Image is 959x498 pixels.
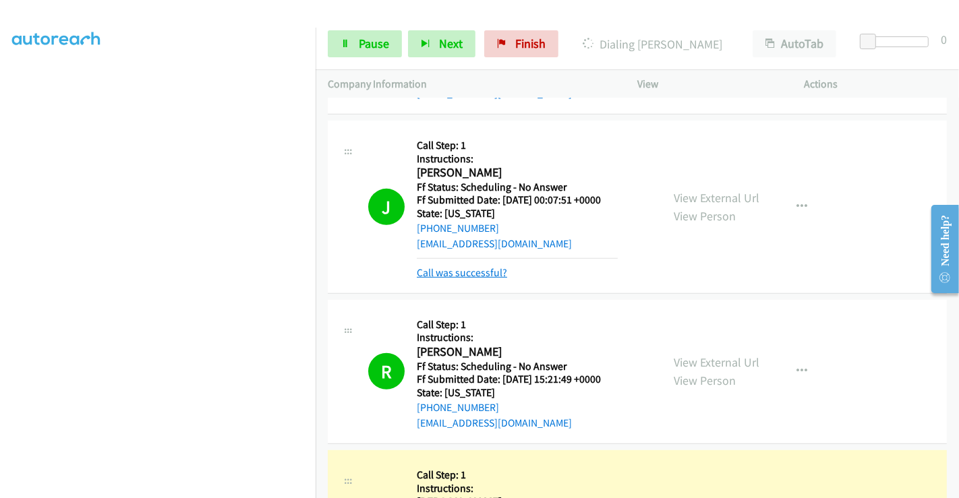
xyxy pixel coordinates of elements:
[921,195,959,303] iframe: Resource Center
[417,331,618,344] h5: Instructions:
[417,386,618,400] h5: State: [US_STATE]
[515,36,546,51] span: Finish
[408,30,475,57] button: Next
[417,360,618,373] h5: Ff Status: Scheduling - No Answer
[417,152,618,166] h5: Instructions:
[417,468,618,482] h5: Call Step: 1
[577,35,728,53] p: Dialing [PERSON_NAME]
[359,36,389,51] span: Pause
[417,373,618,386] h5: Ff Submitted Date: [DATE] 15:21:49 +0000
[328,76,613,92] p: Company Information
[417,344,618,360] h2: [PERSON_NAME]
[417,207,618,220] h5: State: [US_STATE]
[753,30,836,57] button: AutoTab
[417,165,618,181] h2: [PERSON_NAME]
[417,222,499,235] a: [PHONE_NUMBER]
[417,416,572,429] a: [EMAIL_ADDRESS][DOMAIN_NAME]
[417,139,618,152] h5: Call Step: 1
[867,36,929,47] div: Delay between calls (in seconds)
[368,189,405,225] h1: J
[674,190,759,206] a: View External Url
[417,401,499,414] a: [PHONE_NUMBER]
[417,318,618,332] h5: Call Step: 1
[674,208,736,224] a: View Person
[417,482,618,495] h5: Instructions:
[417,193,618,207] h5: Ff Submitted Date: [DATE] 00:07:51 +0000
[941,30,947,49] div: 0
[439,36,463,51] span: Next
[417,237,572,250] a: [EMAIL_ADDRESS][DOMAIN_NAME]
[328,30,402,57] a: Pause
[368,353,405,390] h1: R
[417,181,618,194] h5: Ff Status: Scheduling - No Answer
[637,76,780,92] p: View
[417,266,507,279] a: Call was successful?
[674,354,759,370] a: View External Url
[484,30,558,57] a: Finish
[674,373,736,388] a: View Person
[805,76,948,92] p: Actions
